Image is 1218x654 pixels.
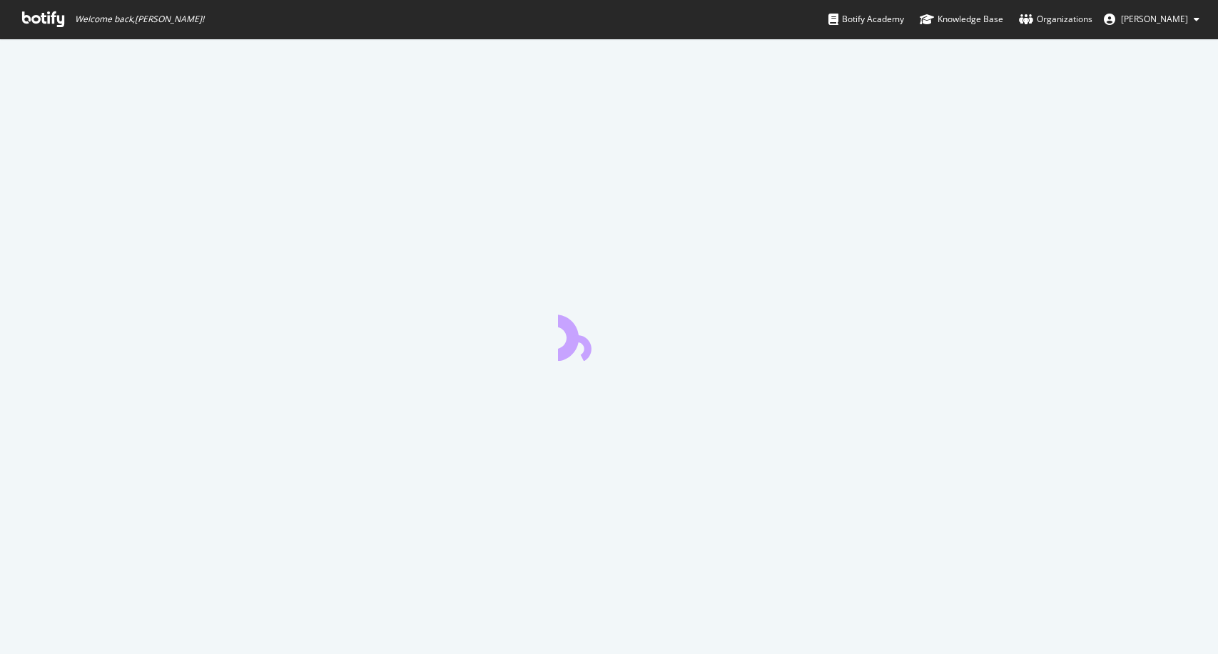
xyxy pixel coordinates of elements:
div: animation [558,310,661,361]
div: Botify Academy [828,12,904,26]
div: Knowledge Base [920,12,1003,26]
span: Welcome back, [PERSON_NAME] ! [75,14,204,25]
span: Julien Colas [1121,13,1188,25]
div: Organizations [1019,12,1092,26]
button: [PERSON_NAME] [1092,8,1211,31]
